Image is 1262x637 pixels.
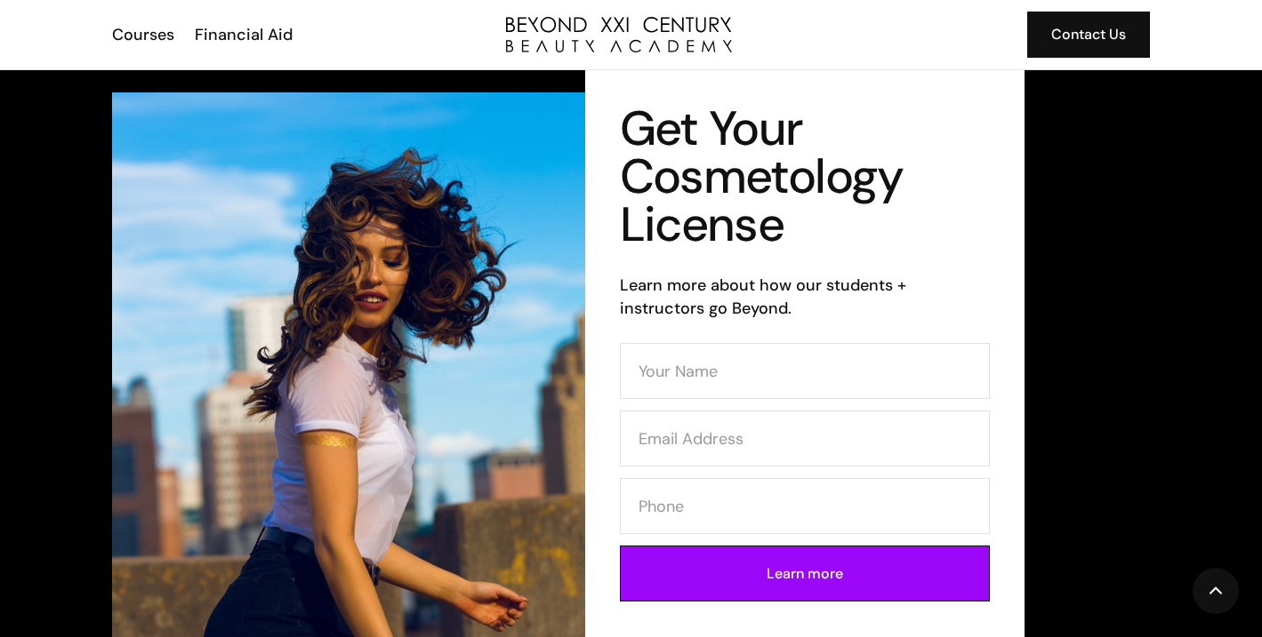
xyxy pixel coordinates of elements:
input: Learn more [620,545,990,601]
img: beyond logo [506,17,732,52]
a: Financial Aid [183,23,301,46]
a: Contact Us [1027,12,1150,58]
h6: Learn more about how our students + instructors go Beyond. [620,274,990,320]
a: home [506,17,732,52]
div: Financial Aid [195,23,293,46]
input: Email Address [620,410,990,466]
div: Contact Us [1051,23,1126,46]
form: Contact Form (Cosmo) [620,343,990,613]
h1: Get Your Cosmetology License [620,105,990,249]
input: Phone [620,478,990,534]
input: Your Name [620,343,990,399]
a: Courses [100,23,183,46]
div: Courses [112,23,174,46]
